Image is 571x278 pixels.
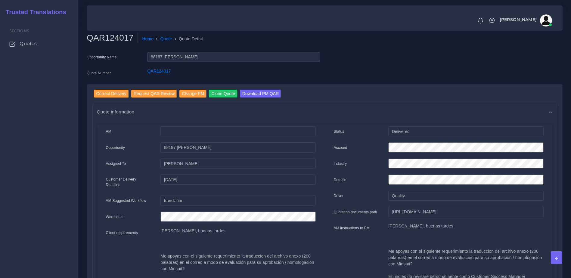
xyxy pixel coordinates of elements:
img: avatar [540,14,552,26]
span: Quotes [20,40,37,47]
label: AM instructions to PM [334,225,370,231]
a: Quote [160,36,172,42]
span: Sections [9,29,29,33]
input: Change PM [179,90,206,98]
label: Opportunity [106,145,125,150]
label: Quote Number [87,70,111,76]
label: AM [106,129,111,134]
label: Customer Delivery Deadline [106,177,152,187]
label: Domain [334,177,346,183]
a: Quotes [5,37,74,50]
span: [PERSON_NAME] [500,17,537,22]
h2: Trusted Translations [2,8,66,16]
label: Status [334,129,344,134]
li: Quote Detail [172,36,203,42]
label: Wordcount [106,214,124,220]
label: AM Suggested Workflow [106,198,146,203]
div: Quote information [93,104,557,119]
a: QAR124017 [147,69,171,73]
input: Download PM QAR [240,90,281,98]
h2: QAR124017 [87,33,138,43]
input: Correct Delivery [94,90,129,98]
input: Request QAR Review [131,90,177,98]
label: Client requirements [106,230,138,236]
a: [PERSON_NAME]avatar [497,14,554,26]
span: Quote information [97,108,135,115]
input: Clone Quote [209,90,237,98]
input: pm [160,159,315,169]
a: Home [142,36,154,42]
label: Quotation documents path [334,209,377,215]
label: Account [334,145,347,150]
label: Opportunity Name [87,54,117,60]
label: Industry [334,161,347,166]
label: Driver [334,193,344,199]
a: Trusted Translations [2,7,66,17]
label: Assigned To [106,161,126,166]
